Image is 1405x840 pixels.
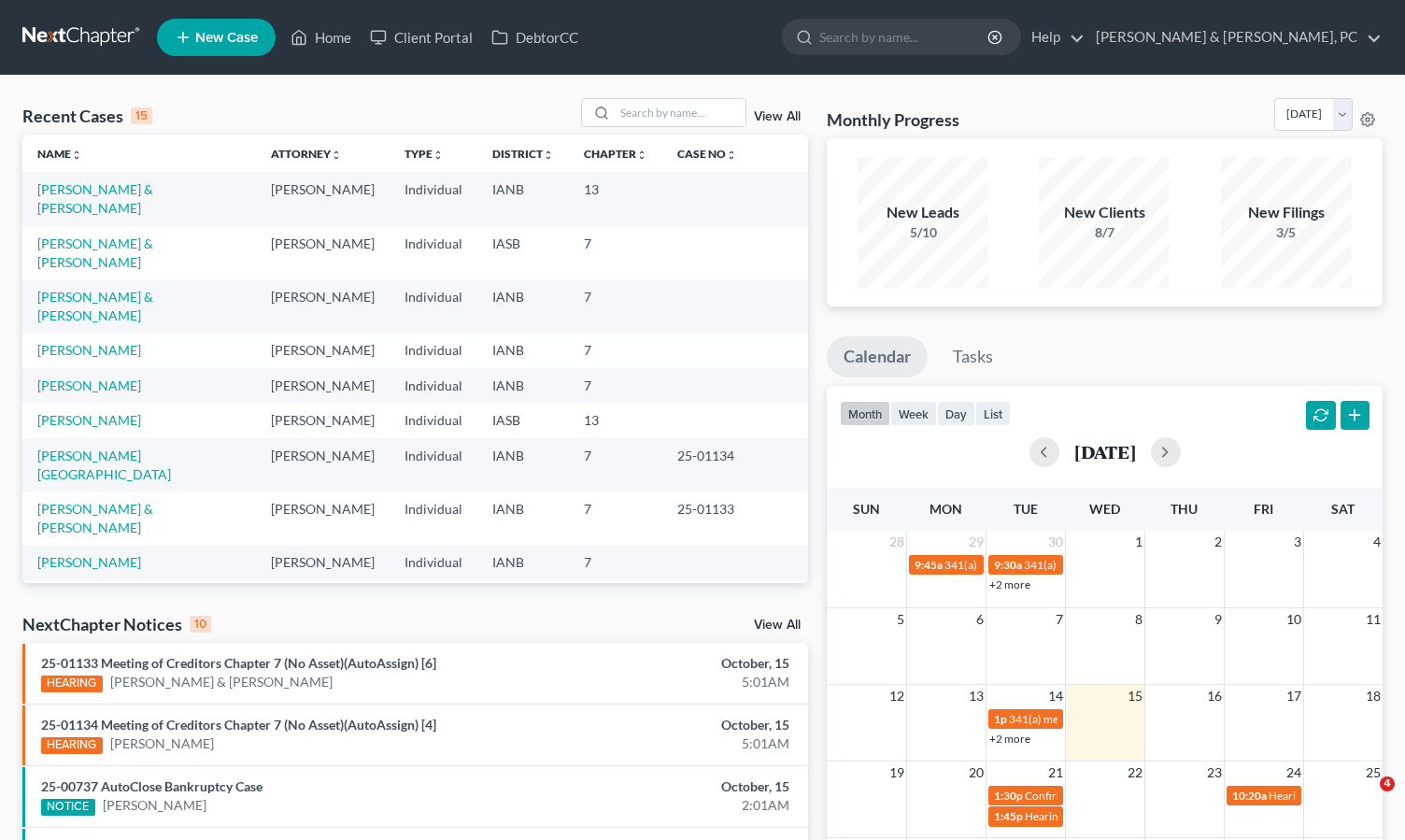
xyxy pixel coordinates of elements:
[858,223,988,242] div: 5/10
[569,226,662,279] td: 7
[37,342,141,358] a: [PERSON_NAME]
[37,501,153,535] a: [PERSON_NAME] & [PERSON_NAME]
[37,289,153,323] a: [PERSON_NAME] & [PERSON_NAME]
[404,147,444,161] a: Typeunfold_more
[477,438,569,491] td: IANB
[256,172,390,225] td: [PERSON_NAME]
[1284,762,1303,784] span: 24
[827,108,959,131] h3: Monthly Progress
[433,149,444,161] i: unfold_more
[41,655,436,671] a: 25-01133 Meeting of Creditors Chapter 7 (No Asset)(AutoAssign) [6]
[477,368,569,403] td: IANB
[895,608,906,631] span: 5
[1341,776,1386,821] iframe: Intercom live chat
[37,181,153,216] a: [PERSON_NAME] & [PERSON_NAME]
[256,580,390,634] td: [PERSON_NAME]
[71,149,82,161] i: unfold_more
[569,279,662,333] td: 7
[543,149,554,161] i: unfold_more
[1205,685,1224,707] span: 16
[944,558,1125,572] span: 341(a) meeting for [PERSON_NAME]
[41,799,95,816] div: NOTICE
[584,147,647,161] a: Chapterunfold_more
[1046,762,1065,784] span: 21
[819,20,990,54] input: Search by name...
[1213,608,1224,631] span: 9
[569,491,662,545] td: 7
[1254,501,1273,517] span: Fri
[1039,223,1170,242] div: 8/7
[22,105,152,127] div: Recent Cases
[887,531,906,553] span: 28
[1284,685,1303,707] span: 17
[1221,223,1352,242] div: 3/5
[477,403,569,437] td: IASB
[1133,531,1144,553] span: 1
[482,21,588,54] a: DebtorCC
[477,334,569,368] td: IANB
[1364,762,1383,784] span: 25
[840,401,890,426] button: month
[1046,685,1065,707] span: 14
[256,403,390,437] td: [PERSON_NAME]
[930,501,962,517] span: Mon
[636,149,647,161] i: unfold_more
[390,438,477,491] td: Individual
[569,172,662,225] td: 13
[256,279,390,333] td: [PERSON_NAME]
[390,334,477,368] td: Individual
[361,21,482,54] a: Client Portal
[1232,789,1267,803] span: 10:20a
[858,202,988,223] div: New Leads
[1025,789,1237,803] span: Confirmation hearing for [PERSON_NAME]
[1284,608,1303,631] span: 10
[552,654,789,673] div: October, 15
[1022,21,1085,54] a: Help
[37,377,141,393] a: [PERSON_NAME]
[1364,608,1383,631] span: 11
[552,777,789,796] div: October, 15
[190,616,211,633] div: 10
[936,336,1010,377] a: Tasks
[1371,531,1383,553] span: 4
[492,147,554,161] a: Districtunfold_more
[754,619,801,632] a: View All
[103,796,206,815] a: [PERSON_NAME]
[256,334,390,368] td: [PERSON_NAME]
[390,403,477,437] td: Individual
[1089,501,1120,517] span: Wed
[967,531,986,553] span: 29
[994,558,1022,572] span: 9:30a
[37,448,171,482] a: [PERSON_NAME][GEOGRAPHIC_DATA]
[569,403,662,437] td: 13
[552,716,789,734] div: October, 15
[754,110,801,123] a: View All
[994,712,1007,726] span: 1p
[1292,531,1303,553] span: 3
[256,491,390,545] td: [PERSON_NAME]
[477,172,569,225] td: IANB
[989,577,1030,591] a: +2 more
[331,149,342,161] i: unfold_more
[110,673,333,691] a: [PERSON_NAME] & [PERSON_NAME]
[1009,712,1189,726] span: 341(a) meeting for [PERSON_NAME]
[195,31,258,45] span: New Case
[887,762,906,784] span: 19
[281,21,361,54] a: Home
[41,737,103,754] div: HEARING
[937,401,975,426] button: day
[662,491,808,545] td: 25-01133
[256,226,390,279] td: [PERSON_NAME]
[1025,809,1171,823] span: Hearing for [PERSON_NAME]
[677,147,737,161] a: Case Nounfold_more
[1126,685,1144,707] span: 15
[1133,608,1144,631] span: 8
[37,412,141,428] a: [PERSON_NAME]
[1024,558,1303,572] span: 341(a) meeting for [PERSON_NAME] & [PERSON_NAME]
[1171,501,1198,517] span: Thu
[271,147,342,161] a: Attorneyunfold_more
[994,789,1023,803] span: 1:30p
[390,368,477,403] td: Individual
[1074,442,1136,462] h2: [DATE]
[110,734,214,753] a: [PERSON_NAME]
